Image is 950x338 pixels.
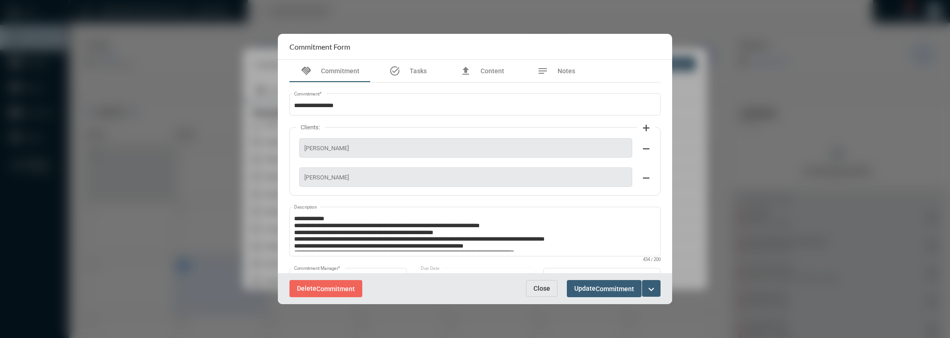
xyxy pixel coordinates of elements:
mat-icon: remove [641,172,652,184]
h2: Commitment Form [289,42,350,51]
label: Clients: [296,124,325,131]
mat-icon: remove [641,143,652,154]
mat-icon: expand_more [646,284,657,295]
span: [PERSON_NAME] [304,145,627,152]
button: DeleteCommitment [289,280,362,297]
span: Update [574,285,634,292]
span: Commitment [316,285,355,293]
span: Tasks [410,67,427,75]
span: Notes [558,67,575,75]
span: Close [533,285,550,292]
span: Commitment [596,285,634,293]
mat-icon: handshake [301,65,312,77]
button: UpdateCommitment [567,280,642,297]
button: Close [526,280,558,297]
span: [PERSON_NAME] [304,174,627,181]
span: Content [481,67,504,75]
mat-icon: file_upload [460,65,471,77]
mat-hint: 434 / 200 [643,257,661,262]
mat-icon: add [641,122,652,134]
mat-icon: notes [537,65,548,77]
mat-icon: task_alt [389,65,400,77]
span: Commitment [321,67,359,75]
span: Delete [297,285,355,292]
